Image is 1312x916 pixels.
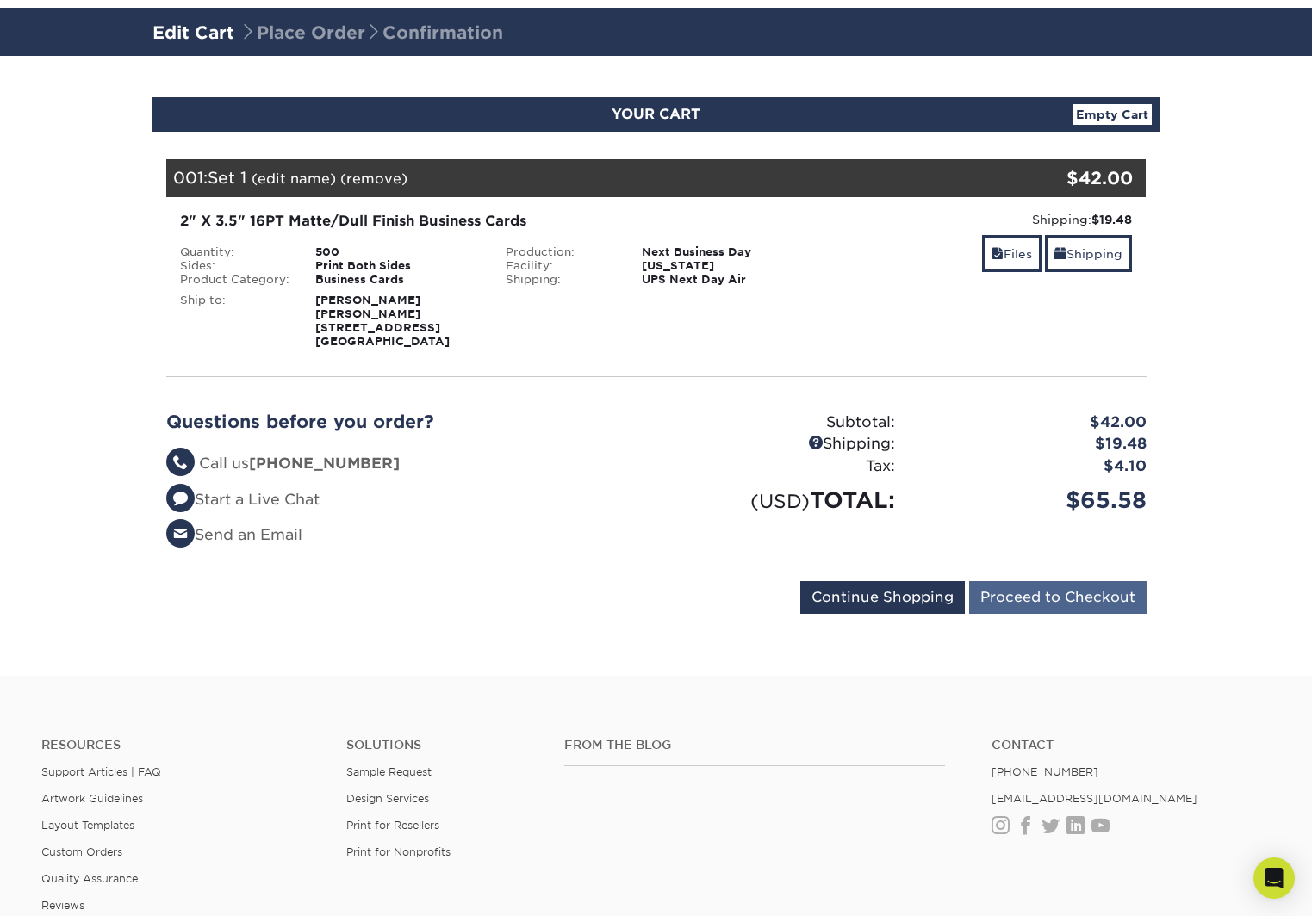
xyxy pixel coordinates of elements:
[629,273,819,287] div: UPS Next Day Air
[969,581,1147,614] input: Proceed to Checkout
[167,245,303,259] div: Quantity:
[346,738,538,752] h4: Solutions
[41,738,320,752] h4: Resources
[252,170,336,187] a: (edit name)
[167,294,303,349] div: Ship to:
[1091,213,1132,226] strong: $19.48
[166,159,983,197] div: 001:
[346,845,451,858] a: Print for Nonprofits
[346,765,432,778] a: Sample Request
[41,792,143,805] a: Artwork Guidelines
[908,484,1160,517] div: $65.58
[152,22,234,43] a: Edit Cart
[4,863,146,910] iframe: Google Customer Reviews
[1253,857,1295,899] div: Open Intercom Messenger
[1045,235,1132,272] a: Shipping
[41,819,134,832] a: Layout Templates
[315,294,450,348] strong: [PERSON_NAME] [PERSON_NAME] [STREET_ADDRESS] [GEOGRAPHIC_DATA]
[239,22,503,43] span: Place Order Confirmation
[1073,104,1152,125] a: Empty Cart
[166,412,644,432] h2: Questions before you order?
[208,168,246,187] span: Set 1
[1054,247,1066,261] span: shipping
[750,490,810,512] small: (USD)
[982,235,1042,272] a: Files
[302,273,493,287] div: Business Cards
[656,455,908,478] div: Tax:
[832,211,1133,228] div: Shipping:
[564,738,945,752] h4: From the Blog
[167,259,303,273] div: Sides:
[612,106,700,122] span: YOUR CART
[908,412,1160,434] div: $42.00
[800,581,965,614] input: Continue Shopping
[302,259,493,273] div: Print Both Sides
[992,765,1098,778] a: [PHONE_NUMBER]
[908,455,1160,478] div: $4.10
[346,819,439,832] a: Print for Resellers
[656,484,908,517] div: TOTAL:
[493,245,629,259] div: Production:
[983,165,1134,191] div: $42.00
[992,247,1004,261] span: files
[629,245,819,259] div: Next Business Day
[340,170,407,187] a: (remove)
[629,259,819,273] div: [US_STATE]
[166,491,320,508] a: Start a Live Chat
[992,738,1271,752] a: Contact
[167,273,303,287] div: Product Category:
[180,211,806,232] div: 2" X 3.5" 16PT Matte/Dull Finish Business Cards
[166,526,302,543] a: Send an Email
[41,765,161,778] a: Support Articles | FAQ
[992,792,1197,805] a: [EMAIL_ADDRESS][DOMAIN_NAME]
[41,845,122,858] a: Custom Orders
[166,453,644,475] li: Call us
[493,259,629,273] div: Facility:
[302,245,493,259] div: 500
[656,433,908,455] div: Shipping:
[908,433,1160,455] div: $19.48
[249,455,400,472] strong: [PHONE_NUMBER]
[493,273,629,287] div: Shipping:
[346,792,429,805] a: Design Services
[656,412,908,434] div: Subtotal:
